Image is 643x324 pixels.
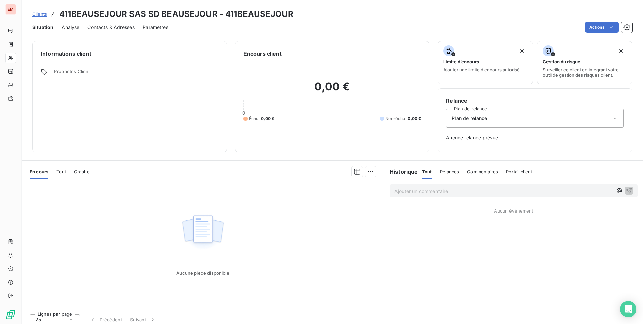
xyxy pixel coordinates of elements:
span: Aucune pièce disponible [176,270,229,276]
h6: Encours client [243,50,282,58]
span: Commentaires [467,169,498,174]
span: Ajouter une limite d’encours autorisé [443,67,520,72]
span: Surveiller ce client en intégrant votre outil de gestion des risques client. [543,67,627,78]
div: EM [5,4,16,15]
span: 0,00 € [408,116,421,122]
span: 0 [242,110,245,116]
span: Tout [56,169,66,174]
span: Plan de relance [452,115,487,122]
span: Gestion du risque [543,59,580,64]
span: Limite d’encours [443,59,479,64]
h3: 411BEAUSEJOUR SAS SD BEAUSEJOUR - 411BEAUSEJOUR [59,8,293,20]
span: Analyse [62,24,79,31]
span: Relances [440,169,459,174]
span: Paramètres [143,24,168,31]
span: Situation [32,24,53,31]
img: Logo LeanPay [5,309,16,320]
h6: Relance [446,97,624,105]
div: Open Intercom Messenger [620,301,636,317]
a: Clients [32,11,47,18]
span: Graphe [74,169,90,174]
span: Propriétés Client [54,69,219,78]
span: En cours [30,169,48,174]
button: Gestion du risqueSurveiller ce client en intégrant votre outil de gestion des risques client. [537,41,632,84]
span: Échu [249,116,259,122]
span: Tout [422,169,432,174]
img: Empty state [181,212,224,253]
h6: Informations client [41,50,219,58]
button: Limite d’encoursAjouter une limite d’encours autorisé [438,41,533,84]
span: Contacts & Adresses [87,24,135,31]
h6: Historique [384,168,418,176]
span: Non-échu [385,116,405,122]
h2: 0,00 € [243,80,421,100]
button: Actions [585,22,619,33]
span: 25 [35,316,41,323]
span: Aucun évènement [494,208,533,214]
span: Aucune relance prévue [446,134,624,141]
span: 0,00 € [261,116,274,122]
span: Portail client [506,169,532,174]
